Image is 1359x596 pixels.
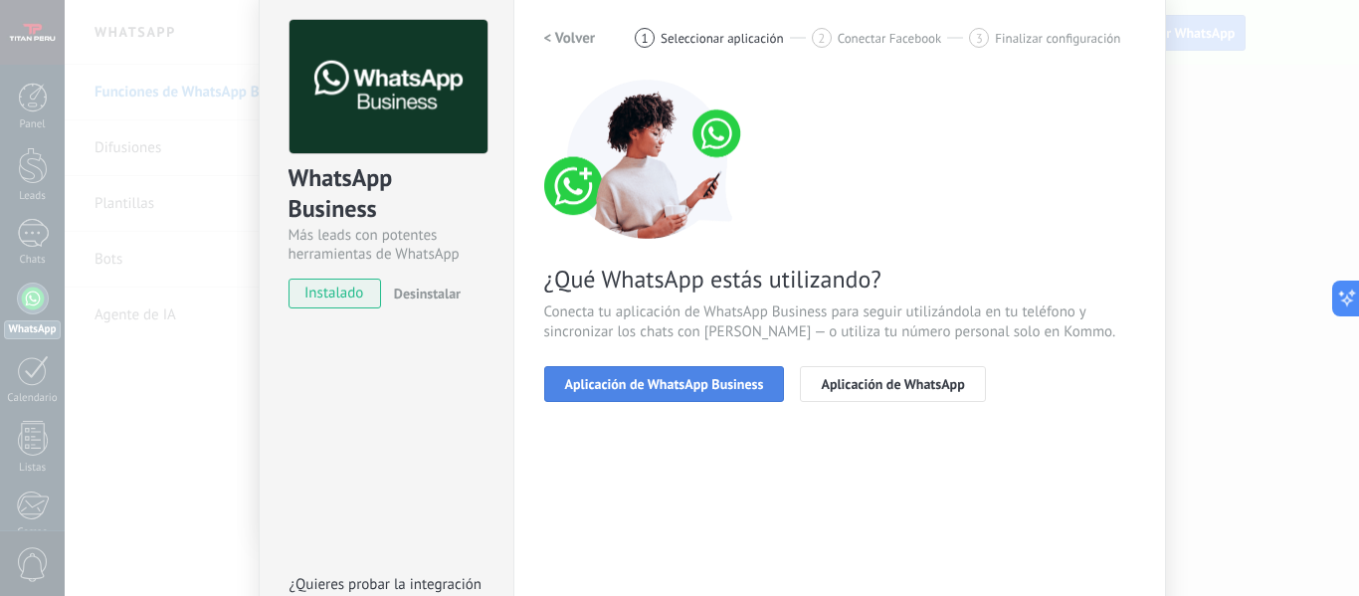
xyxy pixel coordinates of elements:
span: 3 [976,30,983,47]
button: Aplicación de WhatsApp Business [544,366,785,402]
h2: < Volver [544,29,596,48]
span: 1 [642,30,649,47]
img: logo_main.png [290,20,487,154]
span: Conecta tu aplicación de WhatsApp Business para seguir utilizándola en tu teléfono y sincronizar ... [544,302,1135,342]
span: ¿Qué WhatsApp estás utilizando? [544,264,1135,295]
span: Desinstalar [394,285,461,302]
span: Conectar Facebook [838,31,942,46]
span: Seleccionar aplicación [661,31,784,46]
span: instalado [290,279,380,308]
div: Más leads con potentes herramientas de WhatsApp [289,226,485,264]
span: Aplicación de WhatsApp [821,377,964,391]
button: < Volver [544,20,596,56]
span: 2 [818,30,825,47]
div: WhatsApp Business [289,162,485,226]
img: connect number [544,80,753,239]
button: Aplicación de WhatsApp [800,366,985,402]
span: Aplicación de WhatsApp Business [565,377,764,391]
span: Finalizar configuración [995,31,1120,46]
button: Desinstalar [386,279,461,308]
